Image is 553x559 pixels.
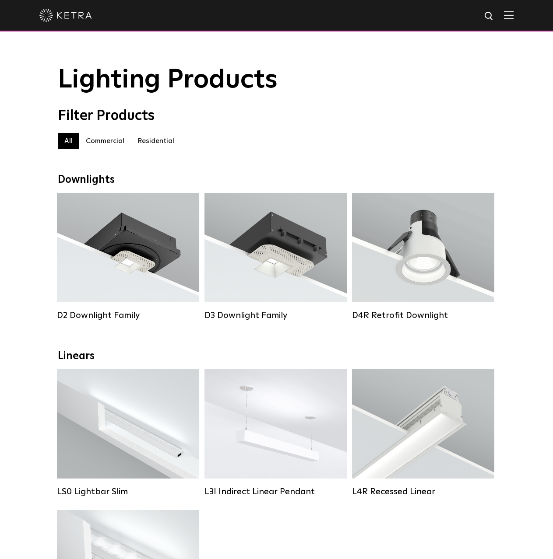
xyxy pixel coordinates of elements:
a: D2 Downlight Family Lumen Output:1200Colors:White / Black / Gloss Black / Silver / Bronze / Silve... [57,193,199,321]
div: L4R Recessed Linear [352,486,494,497]
div: LS0 Lightbar Slim [57,486,199,497]
label: Residential [131,133,181,149]
div: Linears [58,350,496,363]
div: D3 Downlight Family [204,310,347,321]
div: Downlights [58,174,496,186]
div: Filter Products [58,108,496,124]
a: L4R Recessed Linear Lumen Output:400 / 600 / 800 / 1000Colors:White / BlackControl:Lutron Clear C... [352,369,494,497]
span: Lighting Products [58,67,278,93]
a: D3 Downlight Family Lumen Output:700 / 900 / 1100Colors:White / Black / Silver / Bronze / Paintab... [204,193,347,321]
div: D2 Downlight Family [57,310,199,321]
a: D4R Retrofit Downlight Lumen Output:800Colors:White / BlackBeam Angles:15° / 25° / 40° / 60°Watta... [352,193,494,321]
a: L3I Indirect Linear Pendant Lumen Output:400 / 600 / 800 / 1000Housing Colors:White / BlackContro... [204,369,347,497]
div: D4R Retrofit Downlight [352,310,494,321]
img: Hamburger%20Nav.svg [504,11,514,19]
img: ketra-logo-2019-white [39,9,92,22]
a: LS0 Lightbar Slim Lumen Output:200 / 350Colors:White / BlackControl:X96 Controller [57,369,199,497]
label: Commercial [79,133,131,149]
img: search icon [484,11,495,22]
label: All [58,133,79,149]
div: L3I Indirect Linear Pendant [204,486,347,497]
